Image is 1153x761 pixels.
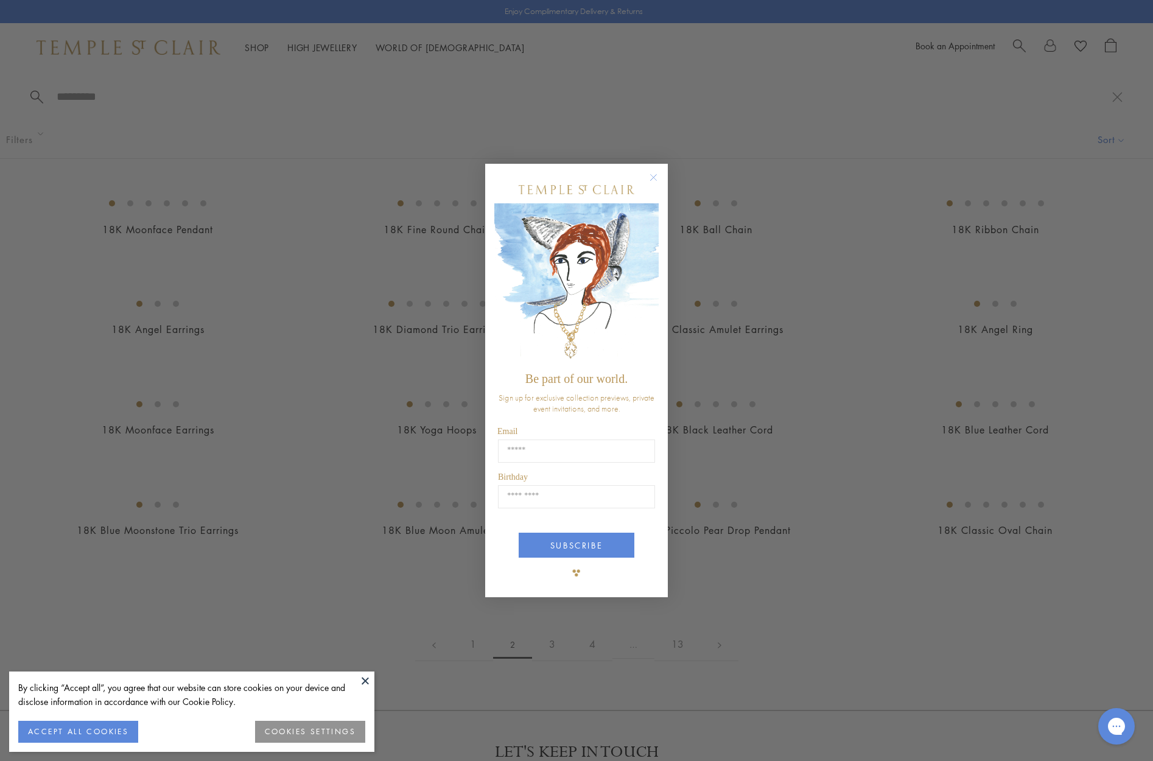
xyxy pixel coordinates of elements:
[1092,704,1141,749] iframe: Gorgias live chat messenger
[519,185,634,194] img: Temple St. Clair
[525,372,628,385] span: Be part of our world.
[564,561,589,585] img: TSC
[499,392,654,414] span: Sign up for exclusive collection previews, private event invitations, and more.
[519,533,634,558] button: SUBSCRIBE
[494,203,659,366] img: c4a9eb12-d91a-4d4a-8ee0-386386f4f338.jpeg
[18,721,138,743] button: ACCEPT ALL COOKIES
[18,681,365,709] div: By clicking “Accept all”, you agree that our website can store cookies on your device and disclos...
[255,721,365,743] button: COOKIES SETTINGS
[497,427,517,436] span: Email
[498,472,528,482] span: Birthday
[498,440,655,463] input: Email
[652,176,667,191] button: Close dialog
